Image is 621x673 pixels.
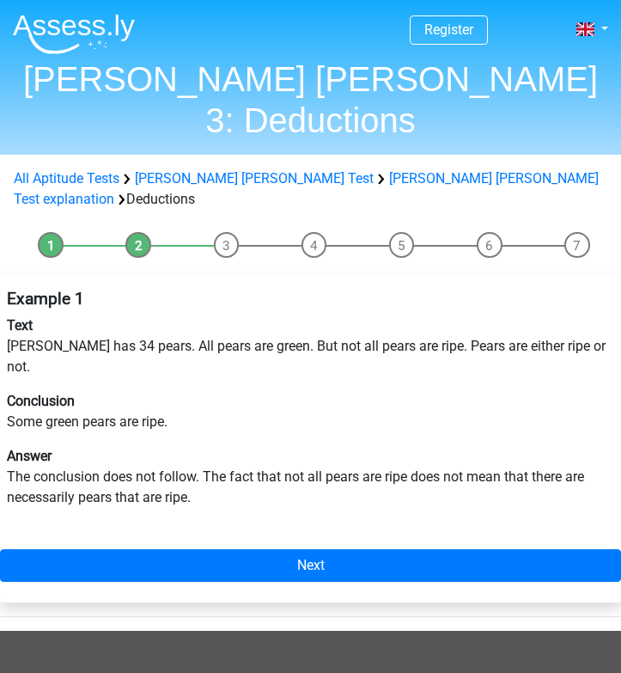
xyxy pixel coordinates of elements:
[7,317,33,333] b: Text
[7,393,75,409] b: Conclusion
[424,21,473,38] a: Register
[7,448,52,464] b: Answer
[7,391,614,432] p: Some green pears are ripe.
[13,14,135,54] img: Assessly
[14,170,119,187] a: All Aptitude Tests
[14,168,607,210] div: Deductions
[13,58,608,141] h1: [PERSON_NAME] [PERSON_NAME] 3: Deductions
[7,289,84,309] b: Example 1
[135,170,374,187] a: [PERSON_NAME] [PERSON_NAME] Test
[7,315,614,377] p: [PERSON_NAME] has 34 pears. All pears are green. But not all pears are ripe. Pears are either rip...
[7,446,614,508] p: The conclusion does not follow. The fact that not all pears are ripe does not mean that there are...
